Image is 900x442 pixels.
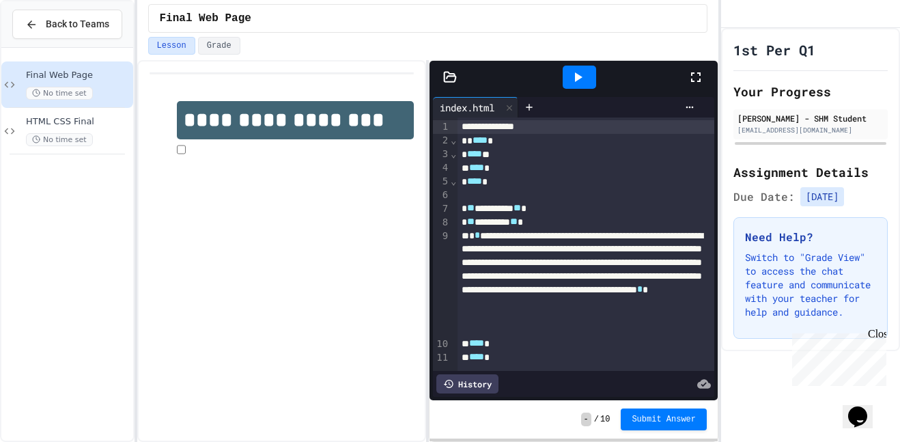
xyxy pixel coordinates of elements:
[433,134,450,148] div: 2
[433,337,450,351] div: 10
[594,414,599,425] span: /
[733,189,795,205] span: Due Date:
[733,40,815,59] h1: 1st Per Q1
[433,189,450,202] div: 6
[160,10,251,27] span: Final Web Page
[745,229,876,245] h3: Need Help?
[433,175,450,189] div: 5
[26,87,93,100] span: No time set
[581,413,591,426] span: -
[433,216,450,230] div: 8
[632,414,696,425] span: Submit Answer
[800,187,844,206] span: [DATE]
[148,37,195,55] button: Lesson
[621,409,707,430] button: Submit Answer
[26,116,130,128] span: HTML CSS Final
[12,10,122,39] button: Back to Teams
[5,5,94,87] div: Chat with us now!Close
[787,328,886,386] iframe: chat widget
[433,351,450,365] div: 11
[450,135,457,146] span: Fold line
[737,125,884,135] div: [EMAIL_ADDRESS][DOMAIN_NAME]
[433,230,450,337] div: 9
[733,82,888,101] h2: Your Progress
[733,163,888,182] h2: Assignment Details
[433,97,518,118] div: index.html
[433,120,450,134] div: 1
[433,148,450,161] div: 3
[737,112,884,124] div: [PERSON_NAME] - SHM Student
[198,37,240,55] button: Grade
[600,414,610,425] span: 10
[26,133,93,146] span: No time set
[26,70,130,81] span: Final Web Page
[433,100,501,115] div: index.html
[46,17,109,31] span: Back to Teams
[843,387,886,428] iframe: chat widget
[433,202,450,216] div: 7
[450,148,457,159] span: Fold line
[433,161,450,175] div: 4
[450,176,457,187] span: Fold line
[745,251,876,319] p: Switch to "Grade View" to access the chat feature and communicate with your teacher for help and ...
[436,374,498,393] div: History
